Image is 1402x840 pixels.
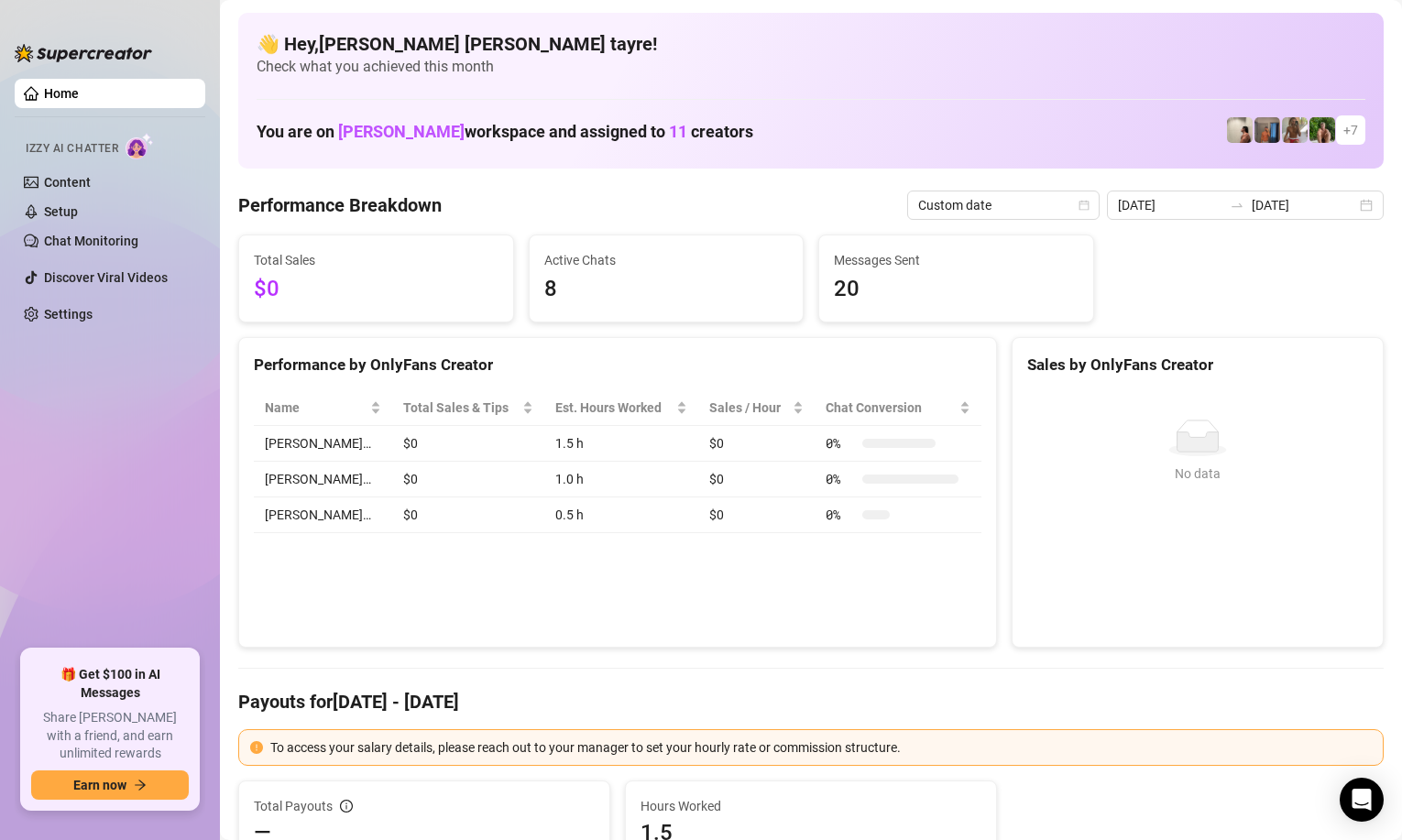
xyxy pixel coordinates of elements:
[254,272,498,307] span: $0
[403,398,520,418] span: Total Sales & Tips
[1118,195,1222,215] input: Start date
[44,270,168,285] a: Discover Viral Videos
[44,175,91,190] a: Content
[1343,120,1358,140] span: + 7
[254,390,392,426] th: Name
[392,462,545,497] td: $0
[544,426,698,462] td: 1.5 h
[709,398,789,418] span: Sales / Hour
[1035,464,1361,484] div: No data
[44,234,138,248] a: Chat Monitoring
[1230,198,1244,213] span: to
[555,398,673,418] div: Est. Hours Worked
[31,666,189,702] span: 🎁 Get $100 in AI Messages
[340,800,353,813] span: info-circle
[826,433,855,453] span: 0 %
[698,497,815,533] td: $0
[338,122,465,141] span: [PERSON_NAME]
[265,398,367,418] span: Name
[918,191,1089,219] span: Custom date
[134,779,147,791] span: arrow-right
[44,307,93,322] a: Settings
[1227,117,1253,143] img: Ralphy
[834,272,1079,307] span: 20
[544,462,698,497] td: 1.0 h
[31,709,189,763] span: Share [PERSON_NAME] with a friend, and earn unlimited rewards
[44,86,79,101] a: Home
[544,250,789,270] span: Active Chats
[1282,117,1308,143] img: Nathaniel
[257,57,1365,77] span: Check what you achieved this month
[254,426,392,462] td: [PERSON_NAME]…
[73,778,126,792] span: Earn now
[44,204,78,219] a: Setup
[15,44,152,62] img: logo-BBDzfeDw.svg
[698,390,815,426] th: Sales / Hour
[270,737,1372,758] div: To access your salary details, please reach out to your manager to set your hourly rate or commis...
[1079,200,1090,211] span: calendar
[254,796,333,816] span: Total Payouts
[826,469,855,489] span: 0 %
[1252,195,1356,215] input: End date
[698,426,815,462] td: $0
[254,497,392,533] td: [PERSON_NAME]…
[392,426,545,462] td: $0
[250,741,263,754] span: exclamation-circle
[392,497,545,533] td: $0
[238,689,1384,715] h4: Payouts for [DATE] - [DATE]
[1340,778,1384,822] div: Open Intercom Messenger
[544,497,698,533] td: 0.5 h
[1230,198,1244,213] span: swap-right
[254,250,498,270] span: Total Sales
[126,133,154,159] img: AI Chatter
[257,31,1365,57] h4: 👋 Hey, [PERSON_NAME] [PERSON_NAME] tayre !
[826,398,956,418] span: Chat Conversion
[238,192,442,218] h4: Performance Breakdown
[26,140,118,158] span: Izzy AI Chatter
[826,505,855,525] span: 0 %
[1254,117,1280,143] img: Wayne
[254,462,392,497] td: [PERSON_NAME]…
[544,272,789,307] span: 8
[698,462,815,497] td: $0
[257,122,753,142] h1: You are on workspace and assigned to creators
[254,353,981,377] div: Performance by OnlyFans Creator
[1309,117,1335,143] img: Nathaniel
[1027,353,1368,377] div: Sales by OnlyFans Creator
[31,770,189,800] button: Earn nowarrow-right
[641,796,981,816] span: Hours Worked
[815,390,981,426] th: Chat Conversion
[392,390,545,426] th: Total Sales & Tips
[834,250,1079,270] span: Messages Sent
[669,122,687,141] span: 11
